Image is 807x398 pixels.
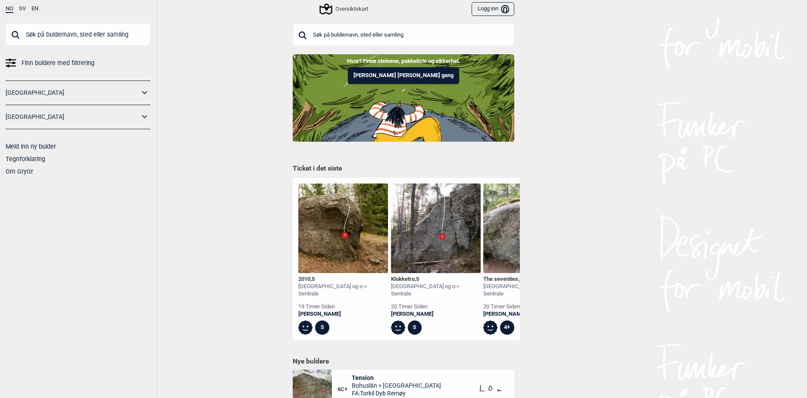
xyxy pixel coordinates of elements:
[22,57,94,69] span: Finn buldere med filtrering
[6,143,56,150] a: Meld inn ny bulder
[348,67,459,84] button: [PERSON_NAME] [PERSON_NAME] gang
[298,183,388,273] img: 2010 201214
[500,320,514,335] div: 4+
[391,183,481,273] img: Klokketro 210420
[293,357,514,366] h1: Nye buldere
[312,276,315,282] span: 5
[298,276,388,283] div: 2010 ,
[298,283,388,298] div: [GEOGRAPHIC_DATA] og o > Sentrale
[483,183,573,273] img: The seventies 200524
[321,4,368,14] div: Oversiktskart
[416,276,419,282] span: 5
[483,276,573,283] div: The seventies , Ψ
[483,283,573,298] div: [GEOGRAPHIC_DATA] og o > Sentrale
[352,382,441,389] span: Bohuslän > [GEOGRAPHIC_DATA]
[6,23,150,46] input: Søk på buldernavn, sted eller samling
[483,311,573,318] a: [PERSON_NAME]
[315,320,329,335] div: 5
[6,168,33,175] a: Om Gryttr
[352,374,441,382] span: Tension
[6,57,150,69] a: Finn buldere med filtrering
[391,276,481,283] div: Klokketro ,
[19,6,26,12] button: SV
[483,303,573,311] div: 20 timer siden
[31,6,38,12] button: EN
[293,24,514,46] input: Søk på buldernavn, sted eller samling
[293,54,514,141] img: Indoor to outdoor
[293,164,514,174] h1: Ticket i det siste
[519,276,525,283] span: 4+
[6,87,139,99] a: [GEOGRAPHIC_DATA]
[391,283,481,298] div: [GEOGRAPHIC_DATA] og o > Sentrale
[391,311,481,318] a: [PERSON_NAME]
[338,386,352,393] span: 6C+
[6,57,801,65] p: Hvor? Finne steinene, pakkeliste og sikkerhet.
[352,389,441,397] span: FA: Torkil Dyb Remøy
[391,303,481,311] div: 20 timer siden
[6,6,13,13] button: NO
[472,2,514,16] button: Logg inn
[6,111,139,123] a: [GEOGRAPHIC_DATA]
[298,311,388,318] a: [PERSON_NAME]
[298,303,388,311] div: 19 timer siden
[408,320,422,335] div: 5
[6,155,45,162] a: Tegnforklaring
